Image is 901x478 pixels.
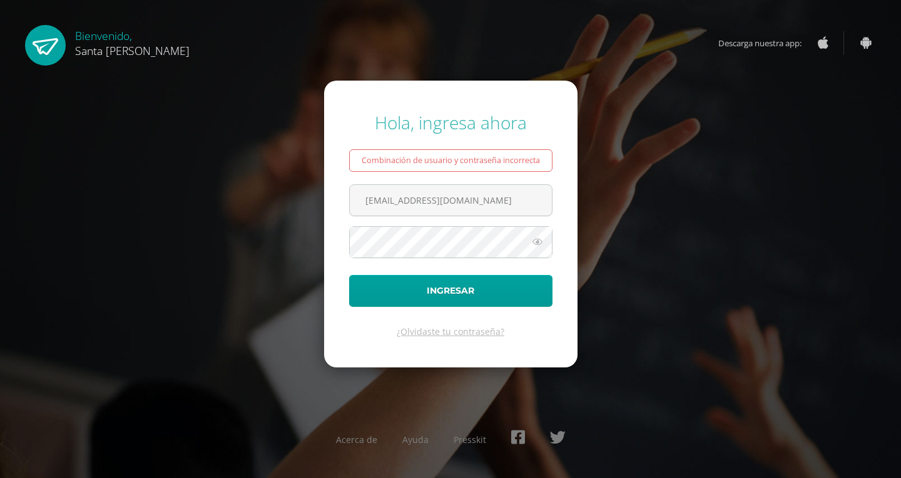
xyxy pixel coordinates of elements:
[718,31,814,55] span: Descarga nuestra app:
[350,185,552,216] input: Correo electrónico o usuario
[75,43,190,58] span: Santa [PERSON_NAME]
[349,149,552,172] div: Combinación de usuario y contraseña incorrecta
[336,434,377,446] a: Acerca de
[75,25,190,58] div: Bienvenido,
[402,434,429,446] a: Ayuda
[349,111,552,134] div: Hola, ingresa ahora
[349,275,552,307] button: Ingresar
[397,326,504,337] a: ¿Olvidaste tu contraseña?
[454,434,486,446] a: Presskit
